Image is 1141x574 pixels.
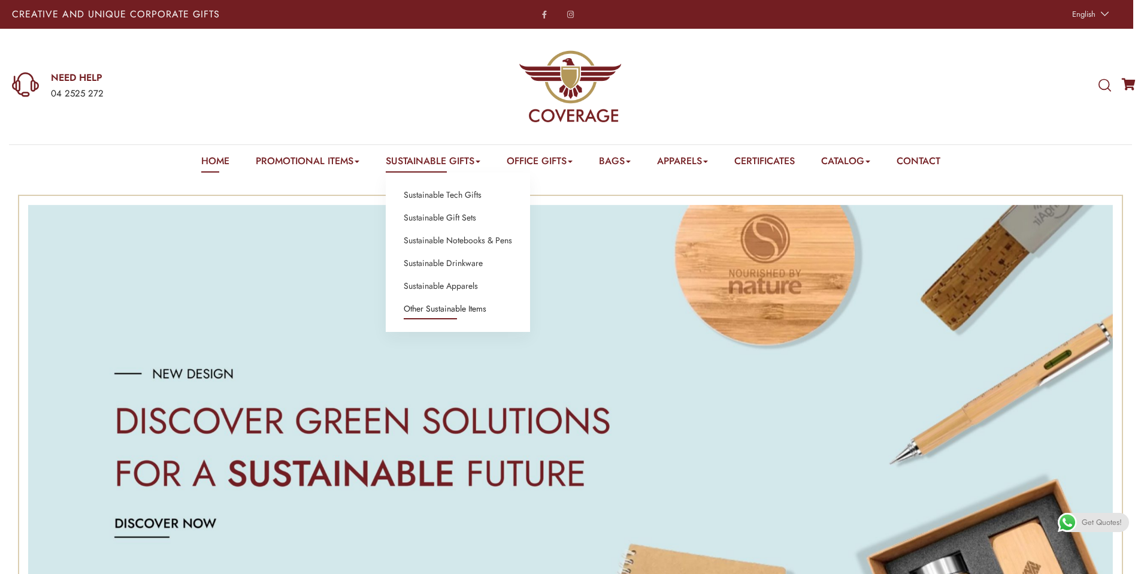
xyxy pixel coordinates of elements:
[404,210,476,226] a: Sustainable Gift Sets
[386,154,480,173] a: Sustainable Gifts
[404,301,486,317] a: Other Sustainable Items
[599,154,631,173] a: Bags
[12,10,450,19] p: Creative and Unique Corporate Gifts
[404,279,478,294] a: Sustainable Apparels
[404,188,482,203] a: Sustainable Tech Gifts
[404,256,483,271] a: Sustainable Drinkware
[657,154,708,173] a: Apparels
[256,154,359,173] a: Promotional Items
[1072,8,1095,20] span: English
[897,154,940,173] a: Contact
[201,154,229,173] a: Home
[1082,513,1122,532] span: Get Quotes!
[507,154,573,173] a: Office Gifts
[404,233,512,249] a: Sustainable Notebooks & Pens
[734,154,795,173] a: Certificates
[1066,6,1112,23] a: English
[51,71,374,84] a: NEED HELP
[821,154,870,173] a: Catalog
[51,86,374,102] div: 04 2525 272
